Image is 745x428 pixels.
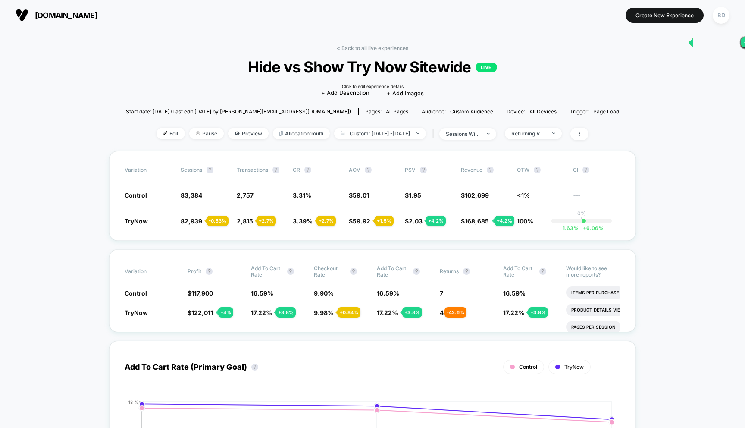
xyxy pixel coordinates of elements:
span: Start date: [DATE] (Last edit [DATE] by [PERSON_NAME][EMAIL_ADDRESS][DOMAIN_NAME]) [126,108,351,115]
img: end [552,132,555,134]
span: 16.59 % [377,290,399,297]
button: ? [251,364,258,371]
div: + 1.5 % [375,216,394,226]
span: $ [461,217,489,225]
span: Device: [500,108,563,115]
span: CR [293,167,300,173]
div: Returning Visitors [511,130,546,137]
span: Returns [440,268,459,274]
span: Allocation: multi [273,128,330,139]
span: | [430,128,439,140]
button: ? [582,167,589,173]
span: Pause [189,128,224,139]
div: + 4 % [218,307,233,318]
button: ? [304,167,311,173]
span: $ [405,192,421,199]
button: ? [207,167,213,173]
span: 2,815 [237,217,253,225]
img: end [416,132,419,134]
span: TryNow [125,309,148,316]
div: + 3.8 % [528,307,548,318]
span: Edit [157,128,185,139]
button: ? [287,268,294,275]
span: $ [188,290,213,297]
div: - 42.6 % [444,307,466,318]
span: Sessions [181,167,202,173]
span: AOV [349,167,360,173]
span: Profit [188,268,201,274]
span: $ [188,309,213,316]
span: Add To Cart Rate [377,265,409,278]
span: 83,384 [181,192,202,199]
button: ? [206,268,213,275]
span: Transactions [237,167,268,173]
button: ? [413,268,420,275]
p: 0% [577,210,586,217]
img: end [196,131,200,135]
div: + 4.2 % [426,216,446,226]
button: BD [710,6,732,24]
span: <1% [517,192,530,199]
a: < Back to all live experiences [337,45,408,51]
span: Add To Cart Rate [503,265,535,278]
span: 100% [517,217,533,225]
span: + Add Description [321,89,369,98]
span: 17.22 % [377,309,398,316]
span: 9.90 % [314,290,334,297]
span: --- [573,193,620,199]
span: PSV [405,167,416,173]
span: Revenue [461,167,482,173]
span: 3.39 % [293,217,313,225]
span: TryNow [564,364,584,370]
span: Add To Cart Rate [251,265,283,278]
img: rebalance [279,131,283,136]
span: Custom: [DATE] - [DATE] [334,128,426,139]
span: $ [461,192,489,199]
button: ? [463,268,470,275]
span: Checkout Rate [314,265,346,278]
span: [DOMAIN_NAME] [35,11,97,20]
span: 17.22 % [503,309,524,316]
p: Would like to see more reports? [566,265,620,278]
span: 4 [440,309,444,316]
span: 82,939 [181,217,202,225]
li: Product Details Views Rate [566,304,645,316]
span: Variation [125,265,172,278]
div: BD [713,7,729,24]
button: ? [420,167,427,173]
span: 6.06 % [579,225,604,231]
div: sessions with impression [446,131,480,137]
span: Page Load [593,108,619,115]
div: Audience: [422,108,493,115]
span: Custom Audience [450,108,493,115]
span: + Add Images [387,90,424,97]
div: - 0.53 % [207,216,229,226]
span: 7 [440,290,443,297]
span: 2,757 [237,192,254,199]
span: + [583,225,586,231]
span: 9.98 % [314,309,334,316]
button: ? [539,268,546,275]
span: 59.92 [353,217,370,225]
span: Variation [125,167,172,173]
li: Items Per Purchase [566,286,624,299]
span: Control [125,192,147,199]
button: [DOMAIN_NAME] [13,8,100,22]
span: 1.63 % [563,225,579,231]
span: CI [573,167,620,173]
div: + 3.8 % [402,307,422,318]
span: 2.03 [409,217,423,225]
div: + 3.8 % [276,307,296,318]
button: ? [350,268,357,275]
button: ? [272,167,279,173]
img: calendar [341,131,345,135]
button: ? [365,167,372,173]
span: 1.95 [409,192,421,199]
div: Pages: [365,108,408,115]
img: edit [163,131,167,135]
div: Click to edit experience details [342,84,404,89]
span: 3.31 % [293,192,311,199]
div: + 2.7 % [257,216,276,226]
button: ? [487,167,494,173]
p: LIVE [476,63,497,72]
